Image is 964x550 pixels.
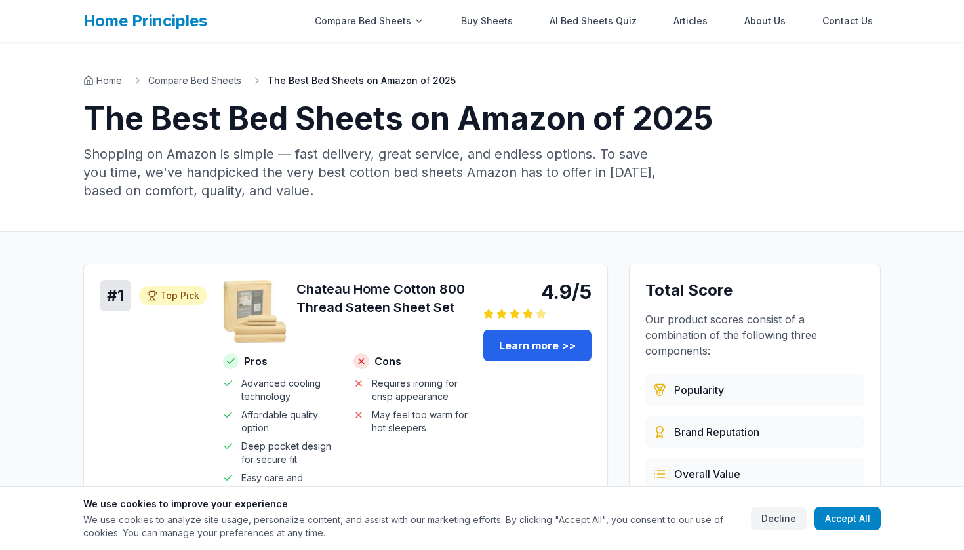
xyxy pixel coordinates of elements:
h4: Cons [353,353,468,369]
a: About Us [736,8,793,34]
div: 4.9/5 [483,280,592,304]
div: Compare Bed Sheets [307,8,432,34]
span: Deep pocket design for secure fit [241,440,338,466]
h1: The Best Bed Sheets on Amazon of 2025 [83,103,881,134]
a: AI Bed Sheets Quiz [542,8,645,34]
a: Home Principles [83,11,207,30]
span: Advanced cooling technology [241,377,338,403]
span: Easy care and machine washable [241,471,338,498]
span: Popularity [674,382,724,398]
a: Articles [666,8,715,34]
h3: We use cookies to improve your experience [83,498,740,511]
a: Buy Sheets [453,8,521,34]
p: Shopping on Amazon is simple — fast delivery, great service, and endless options. To save you tim... [83,145,671,200]
nav: Breadcrumb [83,74,881,87]
h3: Chateau Home Cotton 800 Thread Sateen Sheet Set [296,280,468,317]
div: Evaluated from brand history, quality standards, and market presence [645,416,864,448]
span: May feel too warm for hot sleepers [372,408,468,435]
img: Chateau Home Cotton 800 Thread Sateen Sheet Set - Cotton product image [223,280,286,343]
h4: Pros [223,353,338,369]
span: Affordable quality option [241,408,338,435]
h3: Total Score [645,280,864,301]
span: The Best Bed Sheets on Amazon of 2025 [268,74,456,87]
span: Top Pick [160,289,199,302]
button: Accept All [814,507,881,530]
p: Our product scores consist of a combination of the following three components: [645,311,864,359]
span: Brand Reputation [674,424,759,440]
div: # 1 [100,280,131,311]
div: Based on customer reviews, ratings, and sales data [645,374,864,406]
span: Requires ironing for crisp appearance [372,377,468,403]
div: Combines price, quality, durability, and customer satisfaction [645,458,864,490]
a: Compare Bed Sheets [148,74,241,87]
a: Contact Us [814,8,881,34]
span: Overall Value [674,466,740,482]
button: Decline [751,507,807,530]
a: Learn more >> [483,330,592,361]
p: We use cookies to analyze site usage, personalize content, and assist with our marketing efforts.... [83,513,740,540]
a: Home [83,74,122,87]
